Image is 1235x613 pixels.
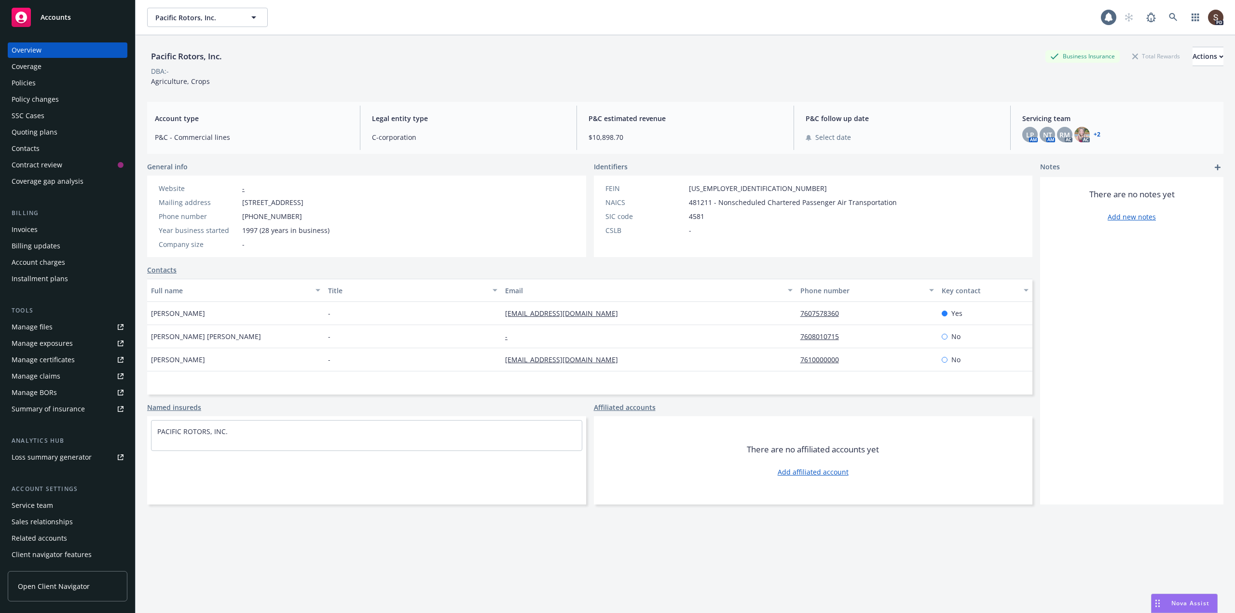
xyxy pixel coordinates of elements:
a: Manage BORs [8,385,127,400]
span: RM [1059,130,1070,140]
span: LP [1026,130,1034,140]
a: Overview [8,42,127,58]
div: Phone number [159,211,238,221]
a: 7607578360 [800,309,847,318]
div: SSC Cases [12,108,44,123]
div: Account settings [8,484,127,494]
div: Policy changes [12,92,59,107]
div: Invoices [12,222,38,237]
div: Billing [8,208,127,218]
span: - [242,239,245,249]
span: Servicing team [1022,113,1216,123]
a: Sales relationships [8,514,127,530]
span: [PERSON_NAME] [151,308,205,318]
span: Pacific Rotors, Inc. [155,13,239,23]
div: Billing updates [12,238,60,254]
span: Agriculture, Crops [151,77,210,86]
span: Notes [1040,162,1060,173]
a: [EMAIL_ADDRESS][DOMAIN_NAME] [505,309,626,318]
div: Total Rewards [1127,50,1185,62]
div: Tools [8,306,127,315]
a: Manage exposures [8,336,127,351]
div: Client navigator features [12,547,92,562]
button: Nova Assist [1151,594,1218,613]
span: Identifiers [594,162,628,172]
a: Manage claims [8,368,127,384]
span: 1997 (28 years in business) [242,225,329,235]
div: Coverage gap analysis [12,174,83,189]
a: - [505,332,515,341]
a: Accounts [8,4,127,31]
a: Affiliated accounts [594,402,656,412]
a: Contacts [147,265,177,275]
img: photo [1074,127,1090,142]
div: Policies [12,75,36,91]
a: Add affiliated account [778,467,849,477]
a: Named insureds [147,402,201,412]
div: SIC code [605,211,685,221]
a: +2 [1094,132,1100,137]
span: P&C follow up date [806,113,999,123]
a: Invoices [8,222,127,237]
div: Related accounts [12,531,67,546]
div: Website [159,183,238,193]
a: Report a Bug [1141,8,1161,27]
div: Quoting plans [12,124,57,140]
div: Coverage [12,59,41,74]
div: Drag to move [1152,594,1164,613]
span: General info [147,162,188,172]
button: Pacific Rotors, Inc. [147,8,268,27]
button: Actions [1193,47,1223,66]
span: No [951,331,961,341]
div: Year business started [159,225,238,235]
div: Analytics hub [8,436,127,446]
span: P&C estimated revenue [589,113,782,123]
span: - [328,354,330,365]
div: Sales relationships [12,514,73,530]
div: Phone number [800,286,924,296]
span: Nova Assist [1171,599,1209,607]
a: Manage certificates [8,352,127,368]
a: Coverage gap analysis [8,174,127,189]
span: - [689,225,691,235]
div: FEIN [605,183,685,193]
a: Service team [8,498,127,513]
div: Overview [12,42,41,58]
div: Manage claims [12,368,60,384]
a: Policy changes [8,92,127,107]
span: NT [1043,130,1052,140]
div: DBA: - [151,66,169,76]
div: Pacific Rotors, Inc. [147,50,226,63]
a: Policies [8,75,127,91]
a: PACIFIC ROTORS, INC. [157,427,228,436]
button: Email [501,279,796,302]
div: Title [328,286,487,296]
a: Client navigator features [8,547,127,562]
div: Manage exposures [12,336,73,351]
span: Accounts [41,14,71,21]
div: CSLB [605,225,685,235]
span: There are no affiliated accounts yet [747,444,879,455]
div: Company size [159,239,238,249]
a: Contract review [8,157,127,173]
div: NAICS [605,197,685,207]
span: Open Client Navigator [18,581,90,591]
button: Full name [147,279,324,302]
span: Account type [155,113,348,123]
span: Select date [815,132,851,142]
a: Summary of insurance [8,401,127,417]
button: Title [324,279,501,302]
a: Loss summary generator [8,450,127,465]
a: 7610000000 [800,355,847,364]
div: Manage certificates [12,352,75,368]
span: Legal entity type [372,113,565,123]
a: Search [1164,8,1183,27]
div: Installment plans [12,271,68,286]
div: Key contact [942,286,1018,296]
span: [PERSON_NAME] [PERSON_NAME] [151,331,261,341]
span: - [328,331,330,341]
span: [PHONE_NUMBER] [242,211,302,221]
a: 7608010715 [800,332,847,341]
